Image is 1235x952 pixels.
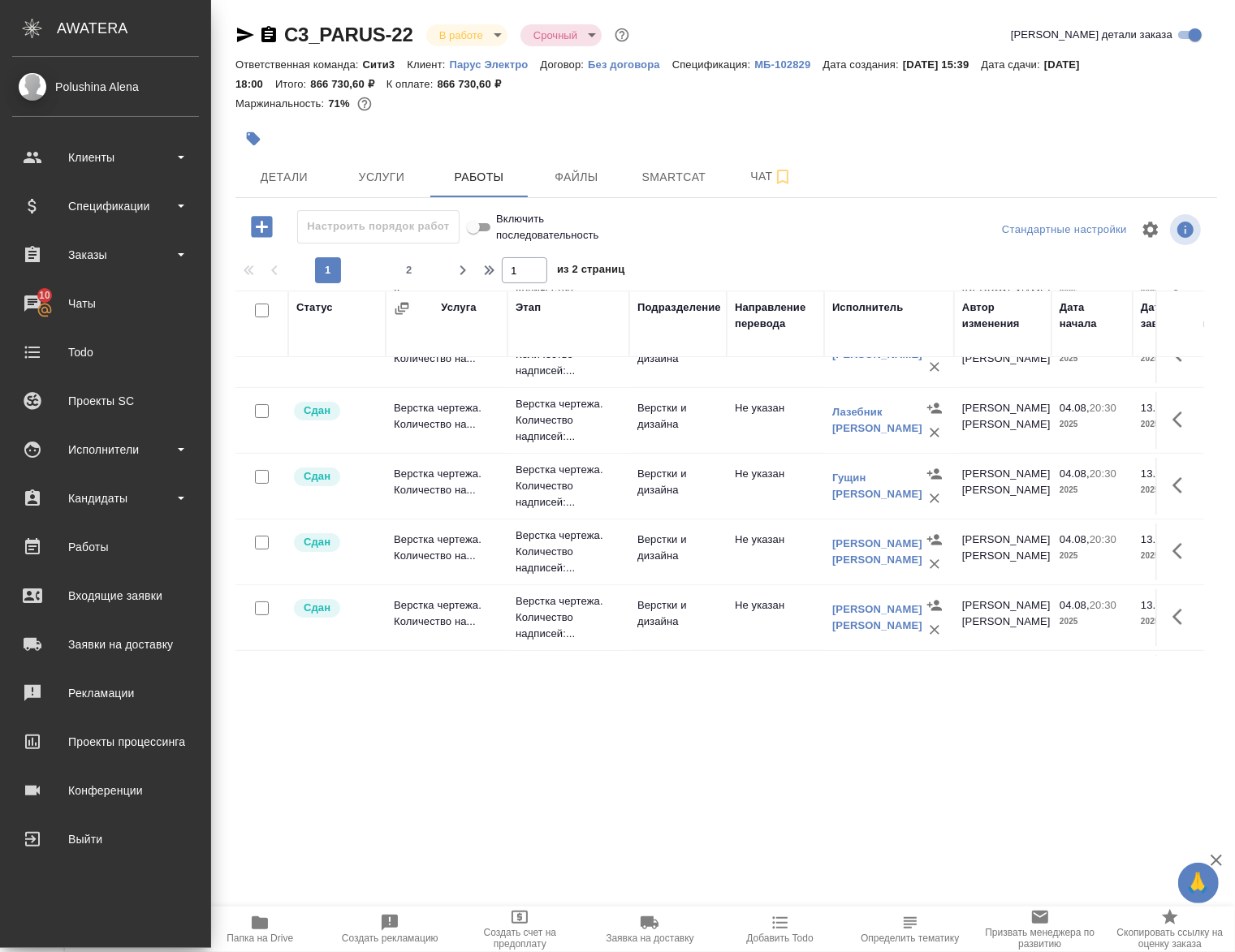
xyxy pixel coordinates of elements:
span: Работы [440,167,518,187]
button: Добавить Todo [715,907,845,952]
div: Конференции [12,778,199,803]
span: Детали [245,167,323,187]
div: split button [998,218,1131,243]
button: 2 [396,257,422,283]
span: Добавить Todo [746,933,813,944]
a: Рекламации [4,673,207,713]
p: Ответственная команда: [235,58,363,71]
span: из 2 страниц [557,260,625,283]
a: Работы [4,527,207,567]
a: Гущин [PERSON_NAME] [832,472,922,500]
div: Polushina Alena [12,78,199,96]
a: Входящие заявки [4,575,207,616]
td: Верстка чертежа. Количество на... [386,523,507,580]
div: Рекламации [12,681,199,705]
p: 2025 [1060,482,1125,498]
a: 10Чаты [4,283,207,324]
button: Удалить [922,420,947,445]
p: 2025 [1141,548,1206,564]
div: AWATERA [57,12,211,45]
td: [PERSON_NAME] [PERSON_NAME] [954,655,1051,712]
span: Услуги [343,167,421,187]
button: Здесь прячутся важные кнопки [1163,597,1202,636]
span: Призвать менеджера по развитию [985,927,1095,950]
button: 🙏 [1178,863,1219,903]
p: 20:30 [1090,402,1116,414]
div: Услуга [441,299,476,316]
p: 04.08, [1060,533,1090,545]
span: Заявка на доставку [606,933,693,944]
p: [DATE] 15:39 [903,58,982,71]
span: Файлы [538,167,615,187]
p: Клиент: [407,58,449,71]
td: Верстки и дизайна [629,392,727,449]
p: МБ-102829 [754,58,823,71]
div: Статус [296,299,333,316]
div: Todo [12,340,199,364]
div: Проекты процессинга [12,730,199,754]
p: 2025 [1141,416,1206,433]
div: Дата начала [1060,299,1125,332]
a: C3_PARUS-22 [284,24,413,45]
p: 04.08, [1060,467,1090,480]
p: Сдан [304,600,330,616]
a: Без договора [588,57,672,71]
p: Сдан [304,403,330,419]
p: Парус Электро [450,58,541,71]
td: Верстки и дизайна [629,655,727,712]
button: Здесь прячутся важные кнопки [1163,400,1202,439]
button: 208039.08 RUB; [354,93,375,114]
p: 04.08, [1060,599,1090,611]
div: Менеджер проверил работу исполнителя, передает ее на следующий этап [292,532,378,554]
a: Выйти [4,819,207,859]
td: Верстки и дизайна [629,589,727,646]
p: 2025 [1060,416,1125,433]
button: Сгруппировать [394,300,410,317]
div: Клиенты [12,145,199,170]
button: Удалить [922,355,947,379]
button: Призвать менеджера по развитию [975,907,1105,952]
td: Не указан [727,523,824,580]
td: [PERSON_NAME] [PERSON_NAME] [954,589,1051,646]
div: Автор изменения [962,299,1043,332]
td: Верстки и дизайна [629,458,727,515]
button: Добавить работу [240,210,284,243]
p: Дата создания: [823,58,902,71]
button: Создать счет на предоплату [455,907,585,952]
a: Конференции [4,770,207,811]
button: Добавить тэг [235,121,271,157]
p: Без договора [588,58,672,71]
span: Скопировать ссылку на оценку заказа [1115,927,1225,950]
button: Папка на Drive [195,907,325,952]
div: Этап [516,299,541,316]
div: Проекты SC [12,389,199,413]
a: Заявки на доставку [4,624,207,665]
span: 2 [396,262,422,278]
p: К оплате: [386,78,438,90]
p: 13.08, [1141,599,1171,611]
a: [PERSON_NAME] [PERSON_NAME] [832,537,922,566]
td: Не указан [727,589,824,646]
a: Проекты процессинга [4,722,207,762]
div: Направление перевода [735,299,816,332]
button: Назначить [922,396,947,420]
td: Верстка чертежа. Количество на... [386,655,507,712]
a: Todo [4,332,207,373]
td: Не указан [727,392,824,449]
button: Здесь прячутся важные кнопки [1163,532,1202,571]
td: [PERSON_NAME] [PERSON_NAME] [954,523,1051,580]
button: Скопировать ссылку [259,25,279,45]
button: Назначить [922,462,947,486]
td: Верстки и дизайна [629,523,727,580]
p: 13.08, [1141,533,1171,545]
span: Определить тематику [861,933,959,944]
td: Не указан [727,655,824,712]
button: Здесь прячутся важные кнопки [1163,466,1202,505]
p: Верстка чертежа. Количество надписей:... [516,593,621,642]
span: 🙏 [1185,866,1212,900]
a: Лазебник [PERSON_NAME] [832,406,922,434]
button: В работе [434,28,488,42]
span: Папка на Drive [227,933,293,944]
button: Назначить [922,528,947,552]
p: Маржинальность: [235,97,328,110]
